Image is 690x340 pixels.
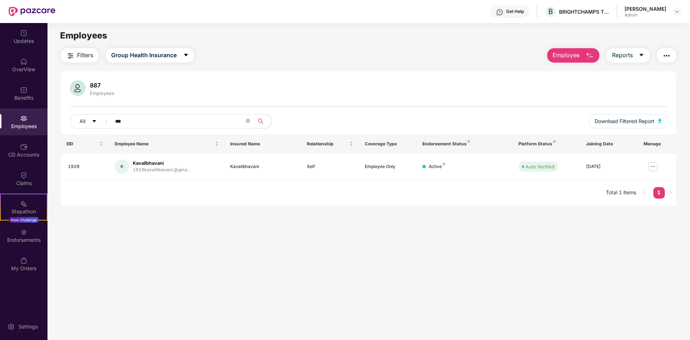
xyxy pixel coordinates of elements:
[607,48,650,63] button: Reportscaret-down
[66,51,75,60] img: svg+xml;base64,PHN2ZyB4bWxucz0iaHR0cDovL3d3dy53My5vcmcvMjAwMC9zdmciIHdpZHRoPSIyNCIgaGVpZ2h0PSIyNC...
[668,190,673,195] span: right
[526,163,554,170] div: Auto Verified
[77,51,93,60] span: Filters
[20,228,27,236] img: svg+xml;base64,PHN2ZyBpZD0iRW5kb3JzZW1lbnRzIiB4bWxucz0iaHR0cDovL3d3dy53My5vcmcvMjAwMC9zdmciIHdpZH...
[586,163,632,170] div: [DATE]
[20,86,27,94] img: svg+xml;base64,PHN2ZyBpZD0iQmVuZWZpdHMiIHhtbG5zPSJodHRwOi8vd3d3LnczLm9yZy8yMDAwL3N2ZyIgd2lkdGg9Ij...
[307,163,353,170] div: Self
[20,30,27,37] img: svg+xml;base64,PHN2ZyBpZD0iVXBkYXRlZCIgeG1sbnM9Imh0dHA6Ly93d3cudzMub3JnLzIwMDAvc3ZnIiB3aWR0aD0iMj...
[647,161,659,172] img: manageButton
[547,48,599,63] button: Employee
[254,114,272,128] button: search
[133,167,190,173] div: 1929kavalibhavani.@gma...
[639,187,650,199] li: Previous Page
[70,114,114,128] button: Allcaret-down
[9,7,55,16] img: New Pazcare Logo
[68,163,103,170] div: 1929
[580,134,638,154] th: Joining Date
[585,51,594,60] img: svg+xml;base64,PHN2ZyB4bWxucz0iaHR0cDovL3d3dy53My5vcmcvMjAwMC9zdmciIHhtbG5zOnhsaW5rPSJodHRwOi8vd3...
[88,82,116,89] div: 887
[653,187,665,199] li: 1
[625,12,666,18] div: Admin
[61,48,99,63] button: Filters
[442,163,445,166] img: svg+xml;base64,PHN2ZyB4bWxucz0iaHR0cDovL3d3dy53My5vcmcvMjAwMC9zdmciIHdpZHRoPSI4IiBoZWlnaHQ9IjgiIH...
[553,140,556,143] img: svg+xml;base64,PHN2ZyB4bWxucz0iaHR0cDovL3d3dy53My5vcmcvMjAwMC9zdmciIHdpZHRoPSI4IiBoZWlnaHQ9IjgiIH...
[20,200,27,207] img: svg+xml;base64,PHN2ZyB4bWxucz0iaHR0cDovL3d3dy53My5vcmcvMjAwMC9zdmciIHdpZHRoPSIyMSIgaGVpZ2h0PSIyMC...
[674,9,680,14] img: svg+xml;base64,PHN2ZyBpZD0iRHJvcGRvd24tMzJ4MzIiIHhtbG5zPSJodHRwOi8vd3d3LnczLm9yZy8yMDAwL3N2ZyIgd2...
[254,118,268,124] span: search
[496,9,503,16] img: svg+xml;base64,PHN2ZyBpZD0iSGVscC0zMngzMiIgeG1sbnM9Imh0dHA6Ly93d3cudzMub3JnLzIwMDAvc3ZnIiB3aWR0aD...
[9,217,39,223] div: New Challenge
[106,48,194,63] button: Group Health Insurancecaret-down
[359,134,417,154] th: Coverage Type
[61,134,109,154] th: EID
[80,117,85,125] span: All
[115,159,129,174] div: K
[109,134,224,154] th: Employee Name
[639,52,644,59] span: caret-down
[638,134,676,154] th: Manage
[67,141,98,147] span: EID
[665,187,676,199] li: Next Page
[20,58,27,65] img: svg+xml;base64,PHN2ZyBpZD0iSG9tZSIgeG1sbnM9Imh0dHA6Ly93d3cudzMub3JnLzIwMDAvc3ZnIiB3aWR0aD0iMjAiIG...
[60,30,107,41] span: Employees
[506,9,524,14] div: Get Help
[548,7,553,16] span: B
[20,257,27,264] img: svg+xml;base64,PHN2ZyBpZD0iTXlfT3JkZXJzIiBkYXRhLW5hbWU9Ik15IE9yZGVycyIgeG1sbnM9Imh0dHA6Ly93d3cudz...
[230,163,296,170] div: Kavalibhavani
[422,141,507,147] div: Endorsement Status
[246,119,250,123] span: close-circle
[8,323,15,330] img: svg+xml;base64,PHN2ZyBpZD0iU2V0dGluZy0yMHgyMCIgeG1sbnM9Imh0dHA6Ly93d3cudzMub3JnLzIwMDAvc3ZnIiB3aW...
[224,134,301,154] th: Insured Name
[88,90,116,96] div: Employees
[518,141,574,147] div: Platform Status
[429,163,445,170] div: Active
[16,323,40,330] div: Settings
[1,208,47,215] div: Stepathon
[595,117,654,125] span: Download Filtered Report
[662,51,671,60] img: svg+xml;base64,PHN2ZyB4bWxucz0iaHR0cDovL3d3dy53My5vcmcvMjAwMC9zdmciIHdpZHRoPSIyNCIgaGVpZ2h0PSIyNC...
[589,114,667,128] button: Download Filtered Report
[653,187,665,198] a: 1
[70,80,86,96] img: svg+xml;base64,PHN2ZyB4bWxucz0iaHR0cDovL3d3dy53My5vcmcvMjAwMC9zdmciIHhtbG5zOnhsaW5rPSJodHRwOi8vd3...
[111,51,177,60] span: Group Health Insurance
[365,163,411,170] div: Employee Only
[133,160,190,167] div: Kavalibhavani
[612,51,633,60] span: Reports
[246,118,250,125] span: close-circle
[115,141,213,147] span: Employee Name
[20,115,27,122] img: svg+xml;base64,PHN2ZyBpZD0iRW1wbG95ZWVzIiB4bWxucz0iaHR0cDovL3d3dy53My5vcmcvMjAwMC9zdmciIHdpZHRoPS...
[183,52,189,59] span: caret-down
[20,143,27,150] img: svg+xml;base64,PHN2ZyBpZD0iQ0RfQWNjb3VudHMiIGRhdGEtbmFtZT0iQ0QgQWNjb3VudHMiIHhtbG5zPSJodHRwOi8vd3...
[559,8,609,15] div: BRIGHTCHAMPS TECH PRIVATE LIMITED
[665,187,676,199] button: right
[643,190,647,195] span: left
[307,141,348,147] span: Relationship
[467,140,470,143] img: svg+xml;base64,PHN2ZyB4bWxucz0iaHR0cDovL3d3dy53My5vcmcvMjAwMC9zdmciIHdpZHRoPSI4IiBoZWlnaHQ9IjgiIH...
[639,187,650,199] button: left
[658,119,662,123] img: svg+xml;base64,PHN2ZyB4bWxucz0iaHR0cDovL3d3dy53My5vcmcvMjAwMC9zdmciIHhtbG5zOnhsaW5rPSJodHRwOi8vd3...
[606,187,636,199] li: Total 1 items
[92,119,97,124] span: caret-down
[625,5,666,12] div: [PERSON_NAME]
[301,134,359,154] th: Relationship
[553,51,580,60] span: Employee
[20,172,27,179] img: svg+xml;base64,PHN2ZyBpZD0iQ2xhaW0iIHhtbG5zPSJodHRwOi8vd3d3LnczLm9yZy8yMDAwL3N2ZyIgd2lkdGg9IjIwIi...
